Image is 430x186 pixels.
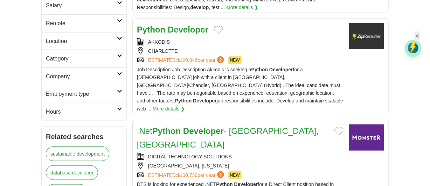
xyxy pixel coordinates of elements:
div: DIGITAL TECHNOLOGY SOLUTIONS [137,153,344,160]
span: NEW [228,56,242,64]
img: Digital Technology Solutions logo [349,124,384,151]
span: ? [217,56,224,63]
h2: Location [46,37,117,46]
strong: Developer [168,25,208,34]
h2: Salary [46,1,117,10]
a: sustainable development [46,146,109,161]
h2: Company [46,72,117,81]
span: $120,846 [177,57,197,63]
a: More details ❯ [226,3,258,11]
a: ESTIMATED:$120,846per year? [148,56,226,64]
a: .NetPython Developer- [GEOGRAPHIC_DATA], [GEOGRAPHIC_DATA] [137,126,319,149]
h2: Category [46,54,117,63]
img: Company logo [349,23,384,49]
a: Company [42,67,126,85]
div: AKKODIS [137,38,344,46]
a: More details ❯ [153,105,185,113]
button: Add to favorite jobs [334,127,344,136]
strong: Python [175,98,192,103]
a: ESTIMATED:$100,739per year? [148,171,226,179]
a: Employment type [42,85,126,103]
a: Category [42,50,126,67]
strong: Python [137,25,165,34]
strong: develop [190,5,209,10]
a: Location [42,32,126,50]
a: Remote [42,14,126,32]
strong: Developer [193,98,217,103]
span: Job Description Job Description Akkodis is seeking a for a [DEMOGRAPHIC_DATA] job with a client i... [137,67,343,112]
strong: Developer [183,126,224,136]
span: NEW [228,171,242,179]
a: Hours [42,103,126,121]
button: Add to favorite jobs [214,26,223,34]
h2: Remote [46,19,117,28]
h2: Related searches [46,131,122,142]
h2: Hours [46,107,117,116]
strong: Python [251,67,268,72]
a: database developer [46,165,98,180]
span: ? [217,171,224,178]
div: CHARLOTTE [137,47,344,55]
strong: Developer [269,67,293,72]
strong: Python [152,126,181,136]
span: $100,739 [177,172,197,178]
h2: Employment type [46,90,117,99]
a: Python Developer [137,25,208,34]
div: [GEOGRAPHIC_DATA], [US_STATE] [137,162,344,170]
